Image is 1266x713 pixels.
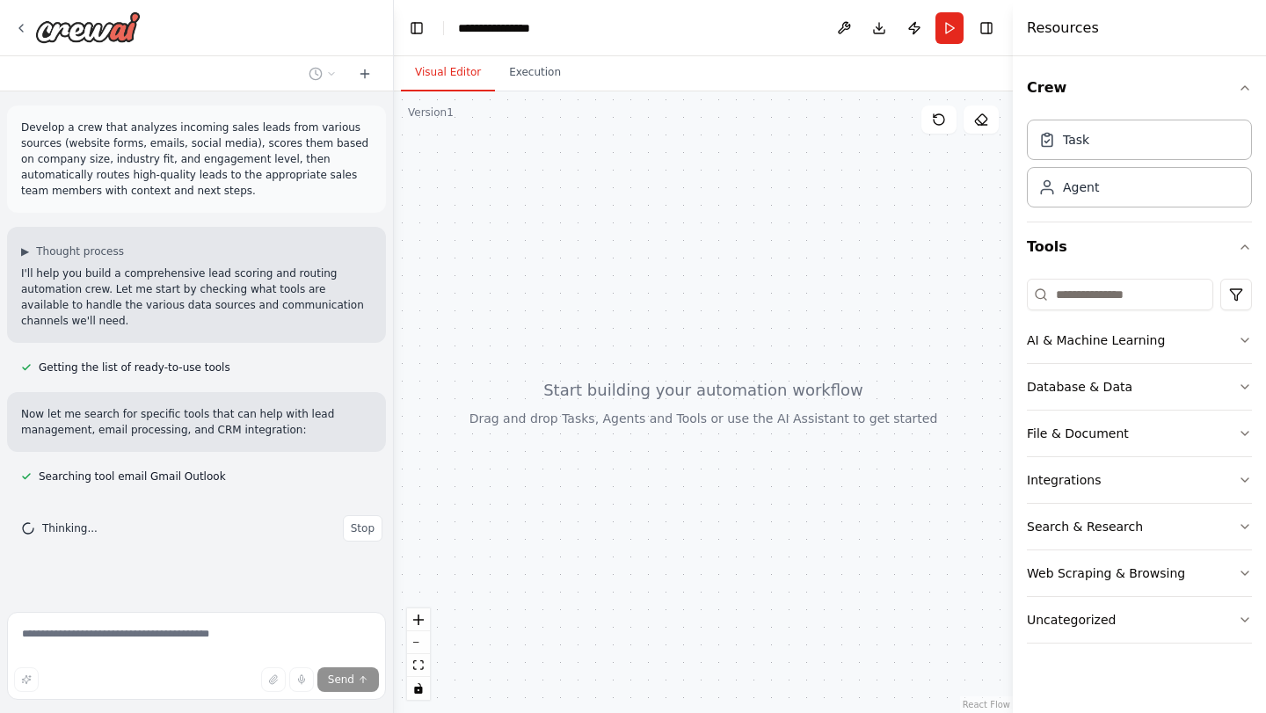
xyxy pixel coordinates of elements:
[1027,518,1143,535] div: Search & Research
[1027,331,1165,349] div: AI & Machine Learning
[21,244,29,258] span: ▶
[1027,18,1099,39] h4: Resources
[1027,471,1101,489] div: Integrations
[1027,564,1185,582] div: Web Scraping & Browsing
[21,406,372,438] p: Now let me search for specific tools that can help with lead management, email processing, and CR...
[39,469,226,484] span: Searching tool email Gmail Outlook
[1027,550,1252,596] button: Web Scraping & Browsing
[458,19,549,37] nav: breadcrumb
[302,63,344,84] button: Switch to previous chat
[1027,504,1252,549] button: Search & Research
[1027,411,1252,456] button: File & Document
[404,16,429,40] button: Hide left sidebar
[1027,597,1252,643] button: Uncategorized
[1063,178,1099,196] div: Agent
[1027,113,1252,222] div: Crew
[1027,611,1116,629] div: Uncategorized
[14,667,39,692] button: Improve this prompt
[1027,425,1129,442] div: File & Document
[1027,364,1252,410] button: Database & Data
[407,631,430,654] button: zoom out
[1027,457,1252,503] button: Integrations
[39,360,230,375] span: Getting the list of ready-to-use tools
[407,608,430,700] div: React Flow controls
[317,667,379,692] button: Send
[42,521,98,535] span: Thinking...
[1027,222,1252,272] button: Tools
[289,667,314,692] button: Click to speak your automation idea
[1063,131,1089,149] div: Task
[1027,317,1252,363] button: AI & Machine Learning
[407,608,430,631] button: zoom in
[351,63,379,84] button: Start a new chat
[1027,378,1132,396] div: Database & Data
[974,16,999,40] button: Hide right sidebar
[351,521,375,535] span: Stop
[343,515,382,542] button: Stop
[21,244,124,258] button: ▶Thought process
[407,677,430,700] button: toggle interactivity
[35,11,141,43] img: Logo
[407,654,430,677] button: fit view
[21,120,372,199] p: Develop a crew that analyzes incoming sales leads from various sources (website forms, emails, so...
[261,667,286,692] button: Upload files
[408,105,454,120] div: Version 1
[36,244,124,258] span: Thought process
[21,266,372,329] p: I'll help you build a comprehensive lead scoring and routing automation crew. Let me start by che...
[328,673,354,687] span: Send
[1027,63,1252,113] button: Crew
[401,55,495,91] button: Visual Editor
[963,700,1010,709] a: React Flow attribution
[1027,272,1252,658] div: Tools
[495,55,575,91] button: Execution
